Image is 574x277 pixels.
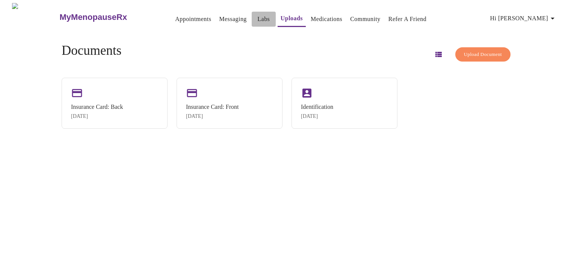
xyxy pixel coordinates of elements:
a: Community [350,14,381,24]
img: MyMenopauseRx Logo [12,3,59,31]
a: Messaging [219,14,246,24]
div: [DATE] [301,113,333,119]
a: Medications [311,14,342,24]
button: Appointments [172,12,214,27]
span: Hi [PERSON_NAME] [490,13,557,24]
div: [DATE] [71,113,123,119]
a: Refer a Friend [388,14,427,24]
button: Messaging [216,12,249,27]
div: Insurance Card: Front [186,104,239,110]
a: Labs [257,14,270,24]
a: Uploads [281,13,303,24]
div: Identification [301,104,333,110]
button: Medications [308,12,345,27]
button: Upload Document [455,47,511,62]
h3: MyMenopauseRx [60,12,127,22]
a: MyMenopauseRx [59,4,157,30]
h4: Documents [62,43,121,58]
a: Appointments [175,14,211,24]
button: Refer a Friend [385,12,430,27]
button: Uploads [278,11,306,27]
button: Community [347,12,384,27]
button: Switch to list view [429,45,447,63]
div: Insurance Card: Back [71,104,123,110]
span: Upload Document [464,50,502,59]
button: Labs [252,12,276,27]
button: Hi [PERSON_NAME] [487,11,560,26]
div: [DATE] [186,113,239,119]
